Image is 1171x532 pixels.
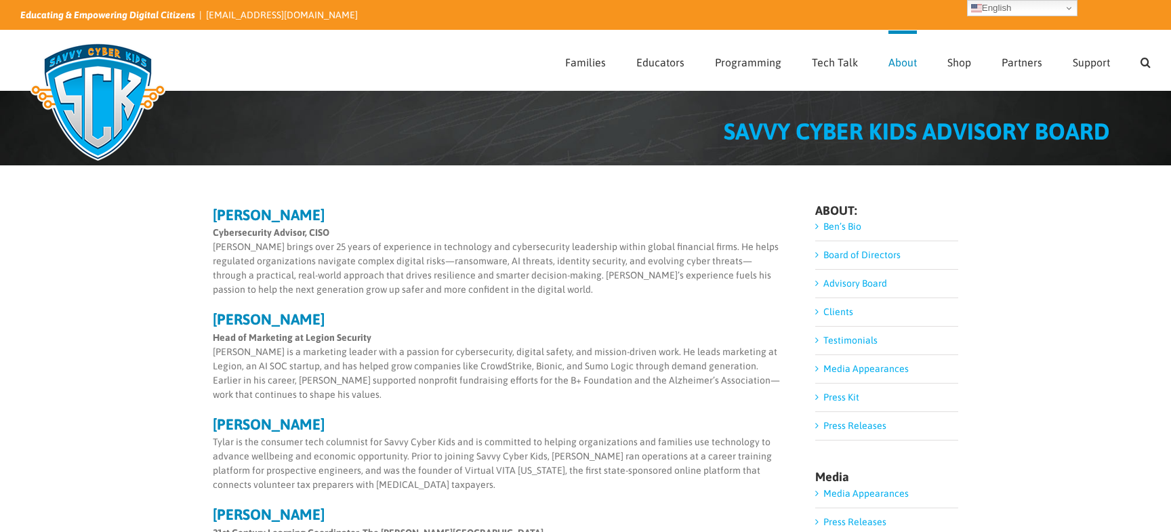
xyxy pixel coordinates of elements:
[724,118,1110,144] span: SAVVY CYBER KIDS ADVISORY BOARD
[823,278,887,289] a: Advisory Board
[888,30,917,90] a: About
[213,206,325,224] strong: [PERSON_NAME]
[1002,30,1042,90] a: Partners
[213,227,329,238] strong: Cybersecurity Advisor, CISO
[715,57,781,68] span: Programming
[815,471,958,483] h4: Media
[20,34,176,169] img: Savvy Cyber Kids Logo
[823,249,901,260] a: Board of Directors
[815,205,958,217] h4: ABOUT:
[565,30,606,90] a: Families
[206,9,358,20] a: [EMAIL_ADDRESS][DOMAIN_NAME]
[213,331,785,402] p: [PERSON_NAME] is a marketing leader with a passion for cybersecurity, digital safety, and mission...
[213,332,371,343] strong: Head of Marketing at Legion Security
[636,57,684,68] span: Educators
[1073,30,1110,90] a: Support
[823,516,886,527] a: Press Releases
[823,420,886,431] a: Press Releases
[947,57,971,68] span: Shop
[20,9,195,20] i: Educating & Empowering Digital Citizens
[823,221,861,232] a: Ben’s Bio
[947,30,971,90] a: Shop
[1002,57,1042,68] span: Partners
[213,415,325,433] strong: [PERSON_NAME]
[213,310,325,328] strong: [PERSON_NAME]
[565,30,1151,90] nav: Main Menu
[823,335,878,346] a: Testimonials
[213,226,785,297] p: [PERSON_NAME] brings over 25 years of experience in technology and cybersecurity leadership withi...
[971,3,982,14] img: en
[823,306,853,317] a: Clients
[823,488,909,499] a: Media Appearances
[636,30,684,90] a: Educators
[1073,57,1110,68] span: Support
[213,435,785,492] p: Tylar is the consumer tech columnist for Savvy Cyber Kids and is committed to helping organizatio...
[812,30,858,90] a: Tech Talk
[888,57,917,68] span: About
[812,57,858,68] span: Tech Talk
[213,506,325,523] strong: [PERSON_NAME]
[715,30,781,90] a: Programming
[565,57,606,68] span: Families
[823,392,859,403] a: Press Kit
[1141,30,1151,90] a: Search
[823,363,909,374] a: Media Appearances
